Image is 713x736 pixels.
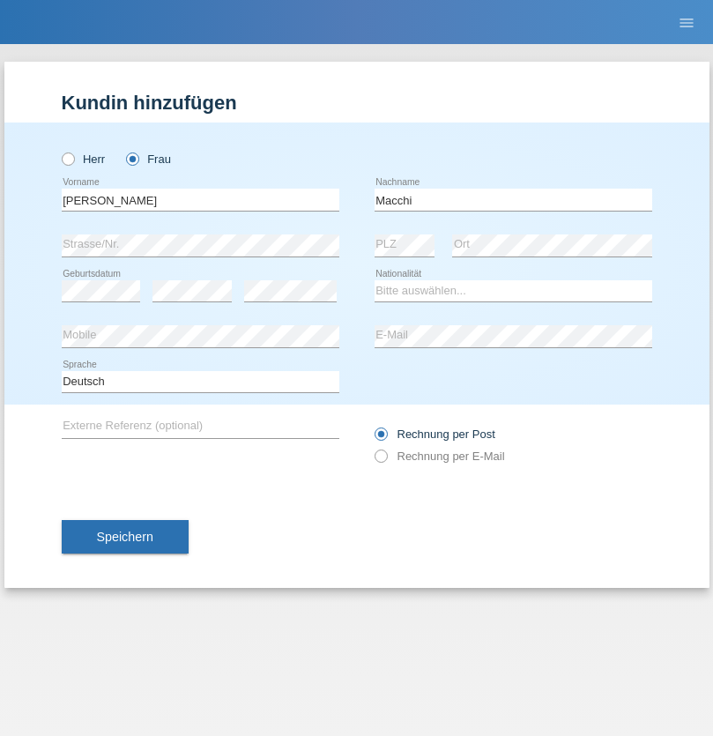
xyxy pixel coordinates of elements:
[126,152,137,164] input: Frau
[62,520,189,554] button: Speichern
[678,14,695,32] i: menu
[375,450,386,472] input: Rechnung per E-Mail
[375,427,386,450] input: Rechnung per Post
[375,450,505,463] label: Rechnung per E-Mail
[62,152,106,166] label: Herr
[375,427,495,441] label: Rechnung per Post
[669,17,704,27] a: menu
[62,92,652,114] h1: Kundin hinzufügen
[126,152,171,166] label: Frau
[97,530,153,544] span: Speichern
[62,152,73,164] input: Herr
